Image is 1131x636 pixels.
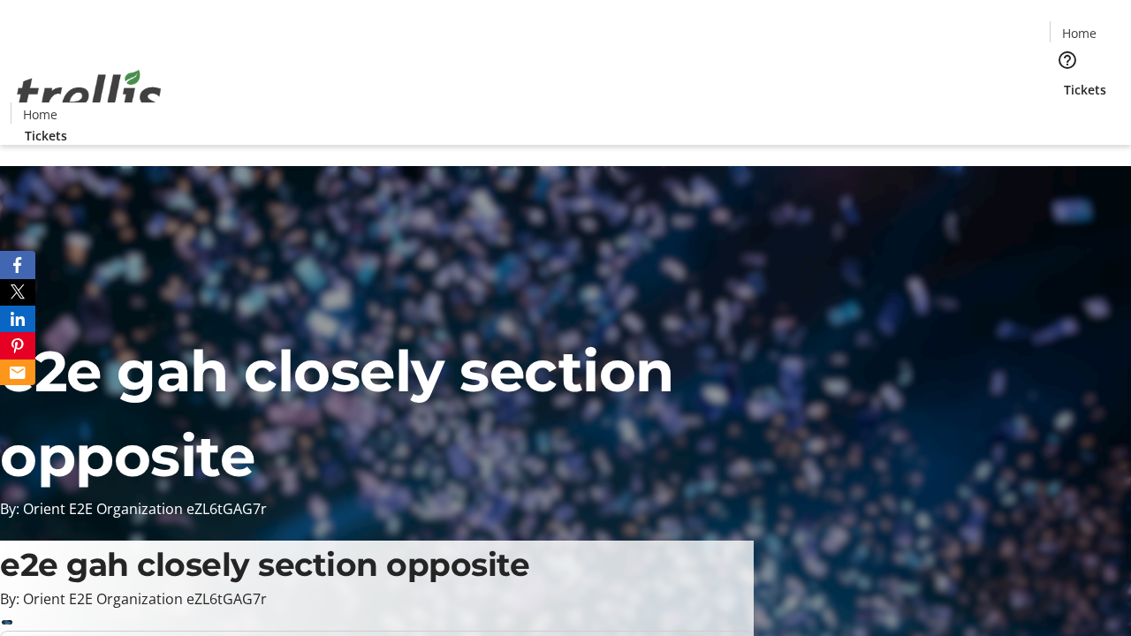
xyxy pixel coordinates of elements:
[25,126,67,145] span: Tickets
[11,126,81,145] a: Tickets
[1050,80,1120,99] a: Tickets
[1062,24,1097,42] span: Home
[1051,24,1107,42] a: Home
[1050,99,1085,134] button: Cart
[23,105,57,124] span: Home
[11,105,68,124] a: Home
[1050,42,1085,78] button: Help
[1064,80,1106,99] span: Tickets
[11,50,168,139] img: Orient E2E Organization eZL6tGAG7r's Logo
